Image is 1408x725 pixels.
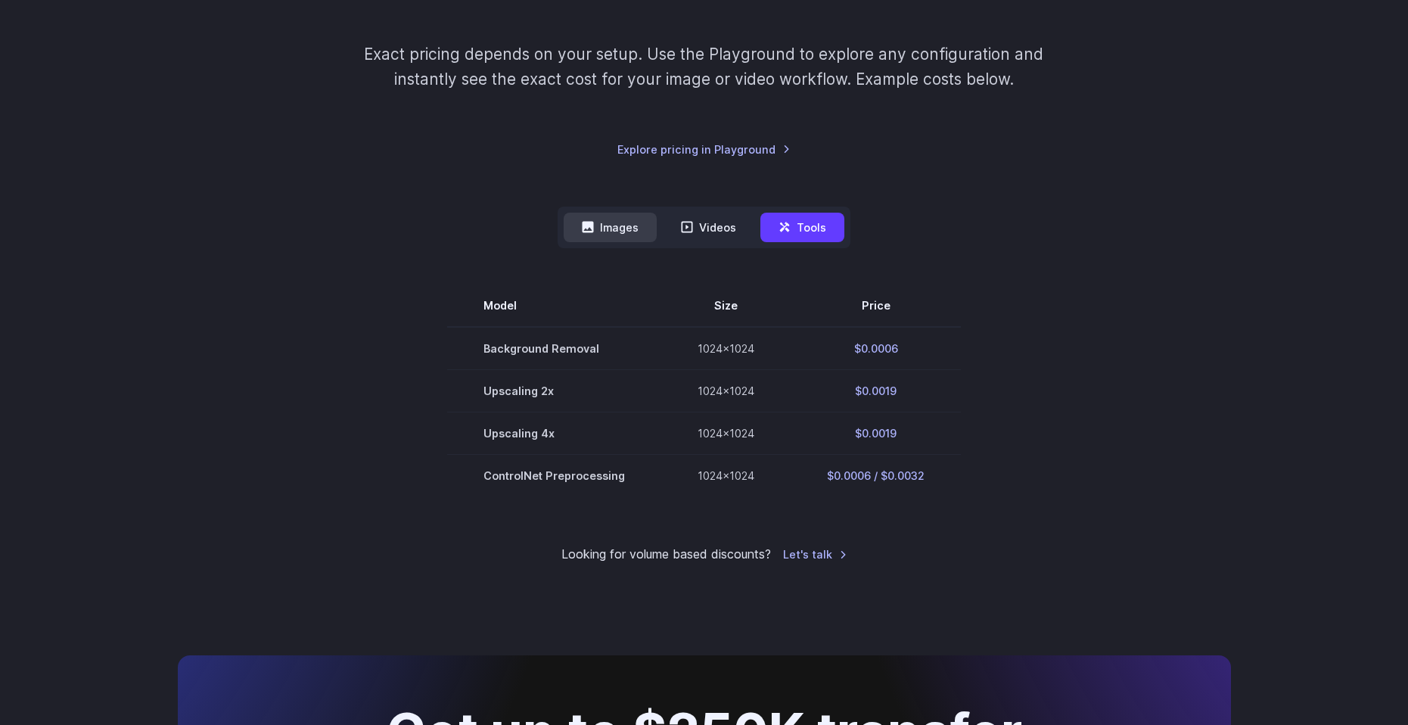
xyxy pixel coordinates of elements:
[760,213,844,242] button: Tools
[447,327,661,370] td: Background Removal
[791,285,961,327] th: Price
[335,42,1072,92] p: Exact pricing depends on your setup. Use the Playground to explore any configuration and instantl...
[447,454,661,496] td: ControlNet Preprocessing
[663,213,754,242] button: Videos
[661,412,791,454] td: 1024x1024
[447,285,661,327] th: Model
[791,454,961,496] td: $0.0006 / $0.0032
[564,213,657,242] button: Images
[447,369,661,412] td: Upscaling 2x
[661,454,791,496] td: 1024x1024
[791,327,961,370] td: $0.0006
[661,327,791,370] td: 1024x1024
[447,412,661,454] td: Upscaling 4x
[783,546,847,563] a: Let's talk
[617,141,791,158] a: Explore pricing in Playground
[561,545,771,565] small: Looking for volume based discounts?
[791,369,961,412] td: $0.0019
[791,412,961,454] td: $0.0019
[661,285,791,327] th: Size
[661,369,791,412] td: 1024x1024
